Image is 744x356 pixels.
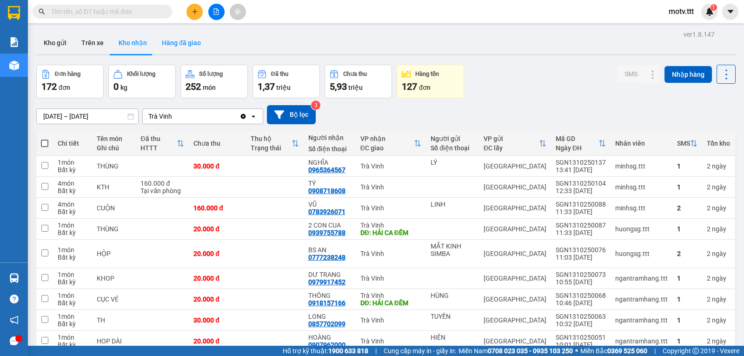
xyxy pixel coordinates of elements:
span: 172 [41,81,57,92]
div: DƯ TRANG [308,271,351,278]
div: 2 [707,183,730,191]
div: 1 món [58,246,87,254]
div: 1 [677,275,697,282]
div: ngantramhang.ttt [615,316,668,324]
button: plus [186,4,203,20]
div: 1 [677,183,697,191]
img: solution-icon [9,37,19,47]
div: 1 [677,337,697,345]
button: Hàng tồn127đơn [397,65,464,98]
div: 20.000 đ [193,250,241,257]
div: minhsg.ttt [615,183,668,191]
span: ngày [712,316,726,324]
div: Bất kỳ [58,208,87,215]
img: warehouse-icon [9,273,19,283]
div: KTH [97,183,132,191]
img: warehouse-icon [9,60,19,70]
button: Bộ lọc [267,105,316,124]
span: Cung cấp máy in - giấy in: [384,346,456,356]
div: 2 [707,316,730,324]
div: 2 [707,296,730,303]
div: HIÊN [431,334,474,341]
div: Trà Vinh [360,250,422,257]
span: aim [234,8,241,15]
div: 11:03 [DATE] [556,254,606,261]
span: ngày [712,183,726,191]
div: THÔNG [308,292,351,299]
span: ⚪️ [575,349,578,353]
div: HOP DÀI [97,337,132,345]
th: Toggle SortBy [672,131,702,156]
div: [GEOGRAPHIC_DATA] [484,296,546,303]
div: [GEOGRAPHIC_DATA] [484,250,546,257]
div: ngantramhang.ttt [615,337,668,345]
div: Trà Vinh [148,112,172,121]
div: Bất kỳ [58,320,87,328]
div: CUỘN [97,204,132,212]
div: [GEOGRAPHIC_DATA] [484,316,546,324]
th: Toggle SortBy [356,131,426,156]
div: 2 CON CUA [308,222,351,229]
div: Người gửi [431,135,474,142]
span: đơn [59,84,70,91]
div: Bất kỳ [58,299,87,307]
button: file-add [208,4,225,20]
span: ngày [712,162,726,170]
span: plus [192,8,198,15]
div: 160.000 đ [140,180,184,187]
div: huongsg.ttt [615,250,668,257]
div: SGN1310250068 [556,292,606,299]
div: Tại văn phòng [140,187,184,195]
div: 1 [677,296,697,303]
span: | [654,346,656,356]
button: Khối lượng0kg [108,65,176,98]
button: Số lượng252món [180,65,248,98]
span: triệu [276,84,291,91]
div: 0979917452 [308,278,345,286]
div: 2 [707,225,730,233]
div: minhsg.ttt [615,162,668,170]
div: 2 [707,250,730,257]
button: SMS [617,66,645,82]
div: HÙNG [431,292,474,299]
strong: 1900 633 818 [328,347,368,355]
span: ngày [712,296,726,303]
div: DĐ: HẢI CA ĐÊM [360,299,422,307]
div: MẮT KINH SIMBA [431,242,474,257]
div: minhsg.ttt [615,204,668,212]
div: HỘP [97,250,132,257]
div: SGN1310250137 [556,159,606,166]
div: 2 [707,162,730,170]
div: LINH [431,201,474,208]
div: 0857702099 [308,320,345,328]
div: 30.000 đ [193,316,241,324]
div: Trà Vinh [360,275,422,282]
div: CỤC VÉ [97,296,132,303]
span: message [10,336,19,345]
div: VP gửi [484,135,539,142]
div: 2 [707,275,730,282]
div: SGN1310250051 [556,334,606,341]
input: Select a date range. [37,109,138,124]
div: THÙNG [97,225,132,233]
div: 2 [707,337,730,345]
div: THÙNG [97,162,132,170]
div: [GEOGRAPHIC_DATA] [484,225,546,233]
div: ver 1.8.147 [684,29,715,40]
div: Trà Vinh [360,183,422,191]
div: Chưa thu [343,71,367,77]
div: 2 [677,204,697,212]
div: 10:55 [DATE] [556,278,606,286]
span: món [203,84,216,91]
div: 2 [677,250,697,257]
div: SMS [677,140,690,147]
button: Kho gửi [36,32,74,54]
div: SGN1310250088 [556,201,606,208]
div: huongsg.ttt [615,225,668,233]
div: 1 [677,225,697,233]
div: Trà Vinh [360,337,422,345]
div: SGN1310250076 [556,246,606,254]
button: Đơn hàng172đơn [36,65,104,98]
div: Ngày ĐH [556,144,598,152]
div: TUYỀN [431,313,474,320]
